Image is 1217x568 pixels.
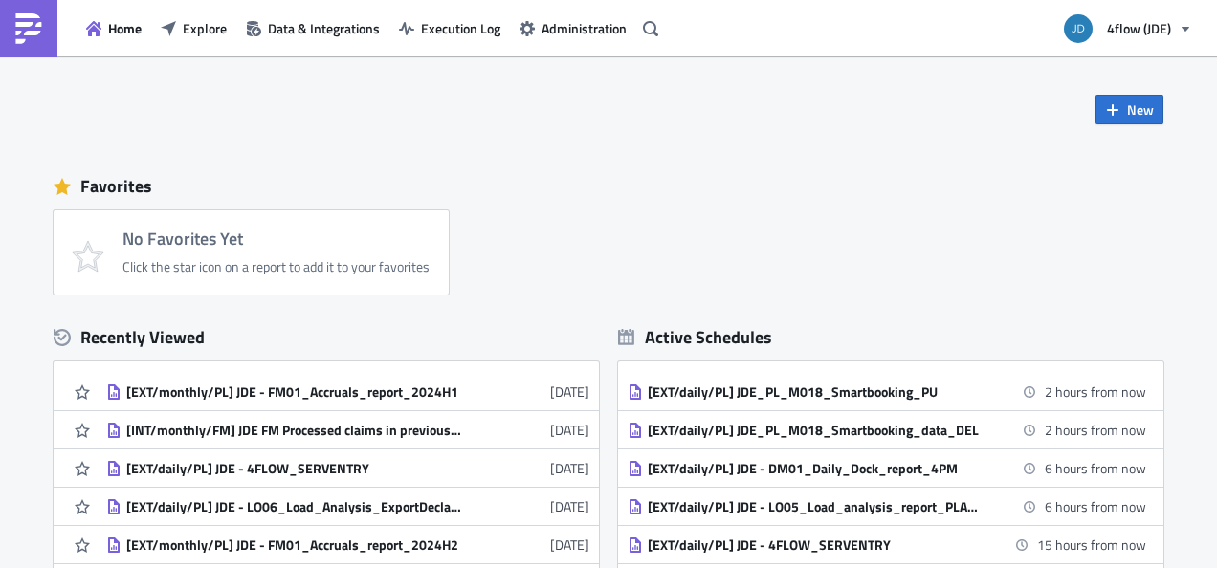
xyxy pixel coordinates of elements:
[550,420,589,440] time: 2025-09-08T07:40:47Z
[106,526,589,563] a: [EXT/monthly/PL] JDE - FM01_Accruals_report_2024H2[DATE]
[628,488,1146,525] a: [EXT/daily/PL] JDE - LO05_Load_analysis_report_PLANT_L0486 hours from now
[628,411,1146,448] a: [EXT/daily/PL] JDE_PL_M018_Smartbooking_data_DEL2 hours from now
[268,18,380,38] span: Data & Integrations
[1045,382,1146,402] time: 2025-09-17 12:15
[510,13,636,43] button: Administration
[126,422,461,439] div: [INT/monthly/FM] JDE FM Processed claims in previous month
[648,460,983,477] div: [EXT/daily/PL] JDE - DM01_Daily_Dock_report_4PM
[1095,95,1163,124] button: New
[1037,535,1146,555] time: 2025-09-18 01:00
[1045,420,1146,440] time: 2025-09-17 12:30
[1062,12,1095,45] img: Avatar
[550,535,589,555] time: 2025-09-01T07:20:56Z
[1045,458,1146,478] time: 2025-09-17 16:00
[389,13,510,43] button: Execution Log
[77,13,151,43] button: Home
[54,172,1163,201] div: Favorites
[236,13,389,43] button: Data & Integrations
[550,458,589,478] time: 2025-09-08T07:33:44Z
[628,526,1146,563] a: [EXT/daily/PL] JDE - 4FLOW_SERVENTRY15 hours from now
[106,411,589,448] a: [INT/monthly/FM] JDE FM Processed claims in previous month[DATE]
[550,382,589,402] time: 2025-09-11T08:17:39Z
[628,373,1146,410] a: [EXT/daily/PL] JDE_PL_M018_Smartbooking_PU2 hours from now
[648,498,983,515] div: [EXT/daily/PL] JDE - LO05_Load_analysis_report_PLANT_L048
[106,373,589,410] a: [EXT/monthly/PL] JDE - FM01_Accruals_report_2024H1[DATE]
[1052,8,1203,50] button: 4flow (JDE)
[618,326,772,348] div: Active Schedules
[126,460,461,477] div: [EXT/daily/PL] JDE - 4FLOW_SERVENTRY
[1127,99,1154,120] span: New
[628,449,1146,487] a: [EXT/daily/PL] JDE - DM01_Daily_Dock_report_4PM6 hours from now
[648,422,983,439] div: [EXT/daily/PL] JDE_PL_M018_Smartbooking_data_DEL
[126,383,461,401] div: [EXT/monthly/PL] JDE - FM01_Accruals_report_2024H1
[106,488,589,525] a: [EXT/daily/PL] JDE - LO06_Load_Analysis_ExportDeclaration_L143[DATE]
[108,18,142,38] span: Home
[54,323,599,352] div: Recently Viewed
[151,13,236,43] button: Explore
[183,18,227,38] span: Explore
[550,496,589,516] time: 2025-09-01T12:03:04Z
[106,449,589,487] a: [EXT/daily/PL] JDE - 4FLOW_SERVENTRY[DATE]
[648,383,983,401] div: [EXT/daily/PL] JDE_PL_M018_Smartbooking_PU
[1107,18,1171,38] span: 4flow (JDE)
[542,18,627,38] span: Administration
[421,18,500,38] span: Execution Log
[1045,496,1146,516] time: 2025-09-17 16:00
[648,536,983,554] div: [EXT/daily/PL] JDE - 4FLOW_SERVENTRY
[13,13,44,44] img: PushMetrics
[126,498,461,515] div: [EXT/daily/PL] JDE - LO06_Load_Analysis_ExportDeclaration_L143
[122,229,430,249] h4: No Favorites Yet
[122,258,430,275] div: Click the star icon on a report to add it to your favorites
[126,536,461,554] div: [EXT/monthly/PL] JDE - FM01_Accruals_report_2024H2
